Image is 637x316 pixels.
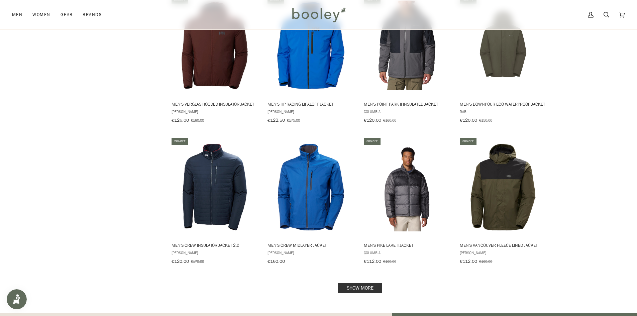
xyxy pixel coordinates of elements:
[364,109,450,114] span: Columbia
[171,137,259,267] a: Men's Crew Insulator Jacket 2.0
[363,143,451,231] img: Columbia Men's Pike Lake II Jacket City Grey / Shark- Booley Galway
[460,109,546,114] span: Rab
[383,258,396,264] span: €160.00
[267,1,355,90] img: Helly Hansen Men's HP Racing Lifaloft Jacket Cobalt 2.0 - Booley Galway
[191,258,204,264] span: €170.00
[363,137,451,267] a: Men's Pike Lake II Jacket
[460,101,546,107] span: Men's Downpour Eco Waterproof Jacket
[32,11,50,18] span: Women
[268,250,354,255] span: [PERSON_NAME]
[460,250,546,255] span: [PERSON_NAME]
[172,138,188,145] div: 29% off
[172,117,189,123] span: €126.00
[172,258,189,265] span: €120.00
[460,258,477,265] span: €112.00
[172,242,258,248] span: Men's Crew Insulator Jacket 2.0
[172,109,258,114] span: [PERSON_NAME]
[83,11,102,18] span: Brands
[268,109,354,114] span: [PERSON_NAME]
[459,143,547,231] img: Helly Hansen Men's Vancouver Fleece Lined Jacket Utility Green - Booley Galway
[363,1,451,90] img: Columbia Men's Point Park II Insulated Jacket City Grey/Black - Booley Galway
[289,5,348,24] img: Booley
[268,117,285,123] span: €122.50
[268,258,285,265] span: €160.00
[61,11,73,18] span: Gear
[12,11,22,18] span: Men
[268,242,354,248] span: Men's Crew Midlayer Jacket
[268,101,354,107] span: Men's HP Racing LifaLoft Jacket
[460,138,476,145] div: 30% off
[364,258,381,265] span: €112.00
[460,117,477,123] span: €120.00
[364,242,450,248] span: Men's Pike Lake II Jacket
[338,283,382,293] a: Show more
[479,258,492,264] span: €160.00
[364,138,381,145] div: 30% off
[364,250,450,255] span: Columbia
[364,117,381,123] span: €120.00
[7,289,27,309] iframe: Button to open loyalty program pop-up
[459,137,547,267] a: Men's Vancouver Fleece Lined Jacket
[479,117,492,123] span: €150.00
[172,101,258,107] span: Men's Verglas Hooded Insulator Jacket
[172,285,549,291] div: Pagination
[460,242,546,248] span: Men's Vancouver Fleece Lined Jacket
[287,117,300,123] span: €175.00
[267,137,355,267] a: Men's Crew Midlayer Jacket
[191,117,204,123] span: €180.00
[383,117,396,123] span: €160.00
[364,101,450,107] span: Men's Point Park II Insulated Jacket
[171,143,259,231] img: Helly Hansen Men's Crew Insulator Jacket 2.0 Navy - Booley Galway
[172,250,258,255] span: [PERSON_NAME]
[171,1,259,90] img: Helly Hansen Men's Verglas Hooded Insulator Jacket Hickory - Booley Galway
[267,143,355,231] img: Helly Hansen Men's Crew Midlayer Jacket Fjord Blue - Booley Galway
